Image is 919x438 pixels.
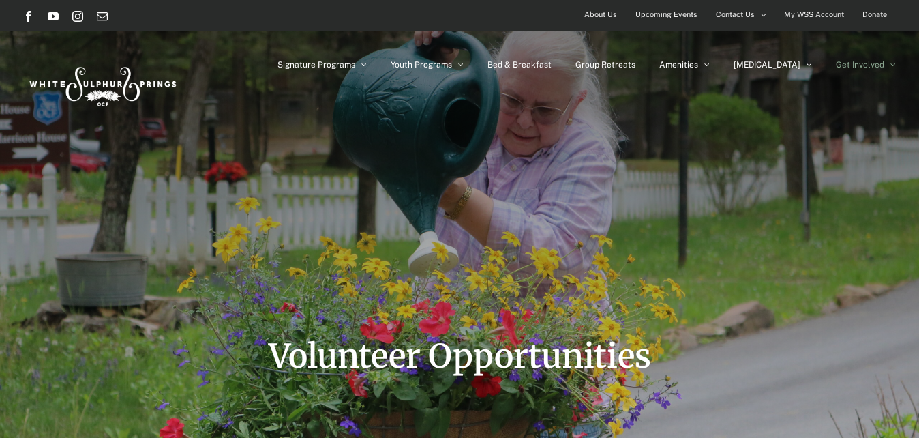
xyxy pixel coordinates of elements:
[836,61,884,69] span: Get Involved
[72,11,83,22] a: Instagram
[575,61,635,69] span: Group Retreats
[277,31,896,99] nav: Main Menu
[784,5,844,25] span: My WSS Account
[391,61,452,69] span: Youth Programs
[635,5,697,25] span: Upcoming Events
[734,31,812,99] a: [MEDICAL_DATA]
[659,31,710,99] a: Amenities
[734,61,800,69] span: [MEDICAL_DATA]
[277,31,367,99] a: Signature Programs
[97,11,108,22] a: Email
[575,31,635,99] a: Group Retreats
[862,5,887,25] span: Donate
[391,31,464,99] a: Youth Programs
[23,52,180,116] img: White Sulphur Springs Logo
[487,31,552,99] a: Bed & Breakfast
[659,61,698,69] span: Amenities
[716,5,755,25] span: Contact Us
[269,336,651,377] span: Volunteer Opportunities
[277,61,355,69] span: Signature Programs
[487,61,552,69] span: Bed & Breakfast
[584,5,617,25] span: About Us
[23,11,34,22] a: Facebook
[836,31,896,99] a: Get Involved
[48,11,59,22] a: YouTube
